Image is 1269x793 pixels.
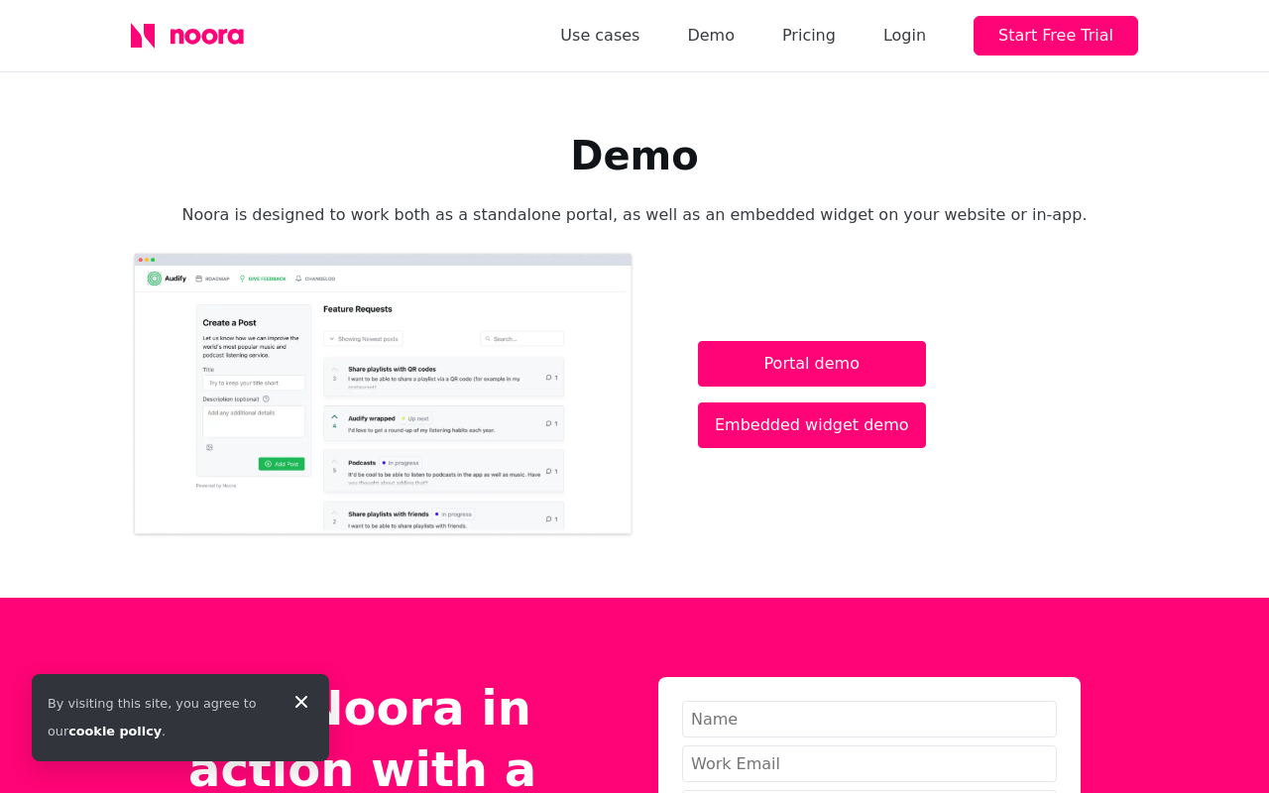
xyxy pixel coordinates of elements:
[698,402,926,448] a: Embedded widget demo
[974,16,1138,56] button: Start Free Trial
[131,203,1138,227] p: Noora is designed to work both as a standalone portal, as well as an embedded widget on your webs...
[687,22,735,50] a: Demo
[131,251,634,538] img: A preview of Noora's standalone portal
[682,701,1057,737] input: Name
[682,745,1057,782] input: Work Email
[698,341,926,387] a: Portal demo
[131,132,1138,179] h1: Demo
[48,690,274,745] div: By visiting this site, you agree to our .
[883,22,926,50] div: Login
[68,724,162,738] a: cookie policy
[782,22,836,50] a: Pricing
[560,22,639,50] a: Use cases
